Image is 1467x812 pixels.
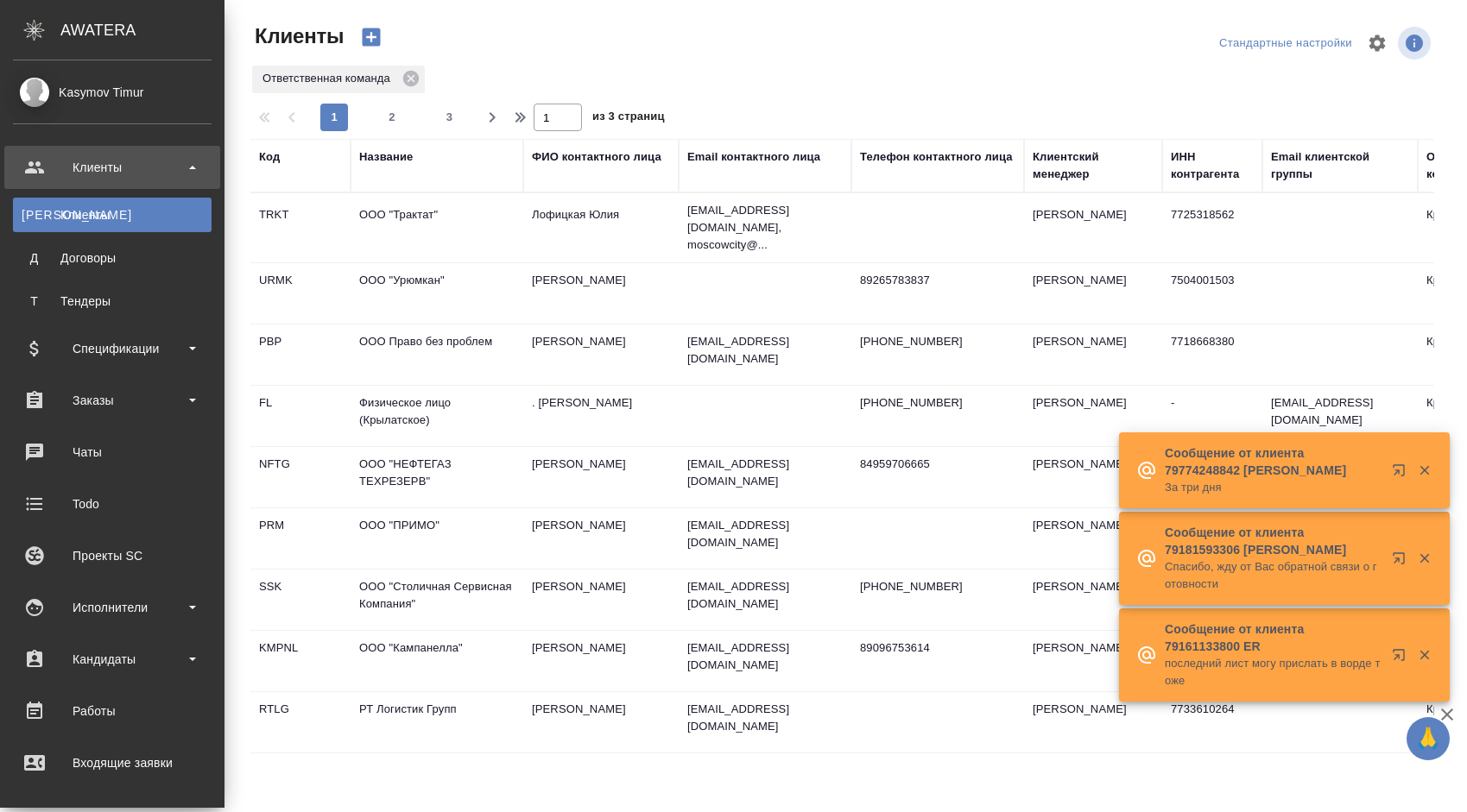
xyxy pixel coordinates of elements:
[252,66,425,93] div: Ответственная команда
[436,104,464,131] button: 3
[250,263,351,324] td: URMK
[250,198,351,258] td: TRKT
[1024,570,1162,630] td: [PERSON_NAME]
[1024,263,1162,324] td: [PERSON_NAME]
[4,482,220,526] a: Todo
[4,534,220,577] a: Проекты SC
[1024,386,1162,446] td: [PERSON_NAME]
[523,631,679,691] td: [PERSON_NAME]
[523,263,679,324] td: [PERSON_NAME]
[4,741,220,784] a: Входящие заявки
[4,689,220,733] a: Работы
[687,456,843,490] p: [EMAIL_ADDRESS][DOMAIN_NAME]
[687,701,843,735] p: [EMAIL_ADDRESS][DOMAIN_NAME]
[687,578,843,613] p: [EMAIL_ADDRESS][DOMAIN_NAME]
[1165,558,1381,593] p: Спасибо, жду от Вас обратной связи о готовности
[351,631,523,691] td: ООО "Кампанелла"
[13,491,212,517] div: Todo
[13,439,212,465] div: Чаты
[1162,263,1262,324] td: 7504001503
[1165,444,1381,479] p: Сообщение от клиента 79774248842 [PERSON_NAME]
[13,241,212,275] a: ДДоговоры
[351,692,523,752] td: РТ Логистик Групп
[351,447,523,507] td: ООО "НЕФТЕГАЗ ТЕХРЕЗЕРВ"
[351,386,523,446] td: Физическое лицо (Крылатское)
[13,646,212,672] div: Кандидаты
[1382,541,1423,582] button: Открыть в новой вкладке
[13,595,212,620] div: Исполнители
[22,249,203,267] div: Договоры
[1024,692,1162,752] td: [PERSON_NAME]
[1162,198,1262,258] td: 7725318562
[13,198,212,232] a: [PERSON_NAME]Клиенты
[532,148,661,166] div: ФИО контактного лица
[860,333,1015,350] p: [PHONE_NUMBER]
[1271,148,1409,183] div: Email клиентской группы
[13,336,212,362] div: Спецификации
[13,154,212,180] div: Клиенты
[262,70,396,87] p: Ответственная команда
[436,109,464,126] span: 3
[250,447,351,507] td: NFTG
[250,570,351,630] td: SSK
[1382,453,1423,494] button: Открыть в новой вкладке
[359,148,413,166] div: Название
[523,447,679,507] td: [PERSON_NAME]
[351,263,523,324] td: ООО "Урюмкан"
[1165,620,1381,655] p: Сообщение от клиента 79161133800 ER
[687,202,843,254] p: [EMAIL_ADDRESS][DOMAIN_NAME], moscowcity@...
[259,148,280,166] div: Код
[687,639,843,674] p: [EMAIL_ADDRESS][DOMAIN_NAME]
[13,543,212,569] div: Проекты SC
[1024,631,1162,691] td: [PERSON_NAME]
[13,750,212,776] div: Входящие заявки
[1165,524,1381,558] p: Сообщение от клиента 79181593306 [PERSON_NAME]
[1215,30,1356,57] div: split button
[523,508,679,569] td: [PERSON_NAME]
[1165,655,1381,689] p: последний лист могу прислать в ворде тоже
[4,431,220,474] a: Чаты
[860,272,1015,289] p: 89265783837
[351,22,392,52] button: Создать
[250,324,351,385] td: PBP
[351,570,523,630] td: ООО "Столичная Сервисная Компания"
[1162,324,1262,385] td: 7718668380
[592,106,665,131] span: из 3 страниц
[687,517,843,551] p: [EMAIL_ADDRESS][DOMAIN_NAME]
[1024,198,1162,258] td: [PERSON_NAME]
[1171,148,1254,183] div: ИНН контрагента
[1024,447,1162,507] td: [PERSON_NAME]
[13,284,212,318] a: ТТендеры
[1262,386,1418,446] td: [EMAIL_ADDRESS][DOMAIN_NAME]
[351,324,523,385] td: ООО Право без проблем
[1407,463,1442,478] button: Закрыть
[1382,638,1423,679] button: Открыть в новой вкладке
[22,293,203,310] div: Тендеры
[860,394,1015,412] p: [PHONE_NUMBER]
[1356,22,1398,64] span: Настроить таблицу
[351,508,523,569] td: ООО "ПРИМО"
[378,104,406,131] button: 2
[250,508,351,569] td: PRM
[1398,27,1434,60] span: Посмотреть информацию
[860,639,1015,657] p: 89096753614
[250,22,344,50] span: Клиенты
[860,578,1015,595] p: [PHONE_NUMBER]
[1024,508,1162,569] td: [PERSON_NAME]
[13,83,212,102] div: Kasymov Timur
[1407,647,1442,663] button: Закрыть
[523,386,679,446] td: . [PERSON_NAME]
[523,570,679,630] td: [PERSON_NAME]
[687,148,820,166] div: Email контактного лица
[351,198,523,258] td: ООО "Трактат"
[860,456,1015,473] p: 84959706665
[13,387,212,413] div: Заказы
[378,109,406,126] span: 2
[1162,386,1262,446] td: -
[250,692,351,752] td: RTLG
[1165,479,1381,496] p: За три дня
[860,148,1013,166] div: Телефон контактного лица
[1033,148,1154,183] div: Клиентский менеджер
[1024,324,1162,385] td: [PERSON_NAME]
[60,13,224,47] div: AWATERA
